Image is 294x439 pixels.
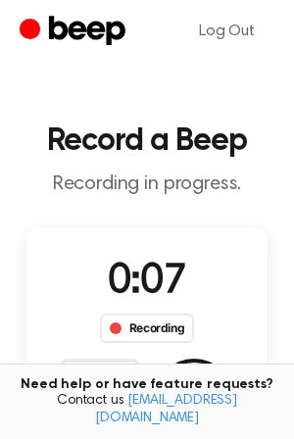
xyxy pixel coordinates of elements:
p: Recording in progress. [16,172,278,197]
a: Beep [20,13,130,51]
span: 0:07 [108,262,186,303]
button: Save Audio Record [155,359,233,437]
a: Log Out [179,8,274,55]
h1: Record a Beep [16,125,278,157]
span: Contact us [12,393,282,427]
button: Delete Audio Record [61,359,139,437]
a: [EMAIL_ADDRESS][DOMAIN_NAME] [95,394,237,425]
div: Recording [100,314,195,343]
